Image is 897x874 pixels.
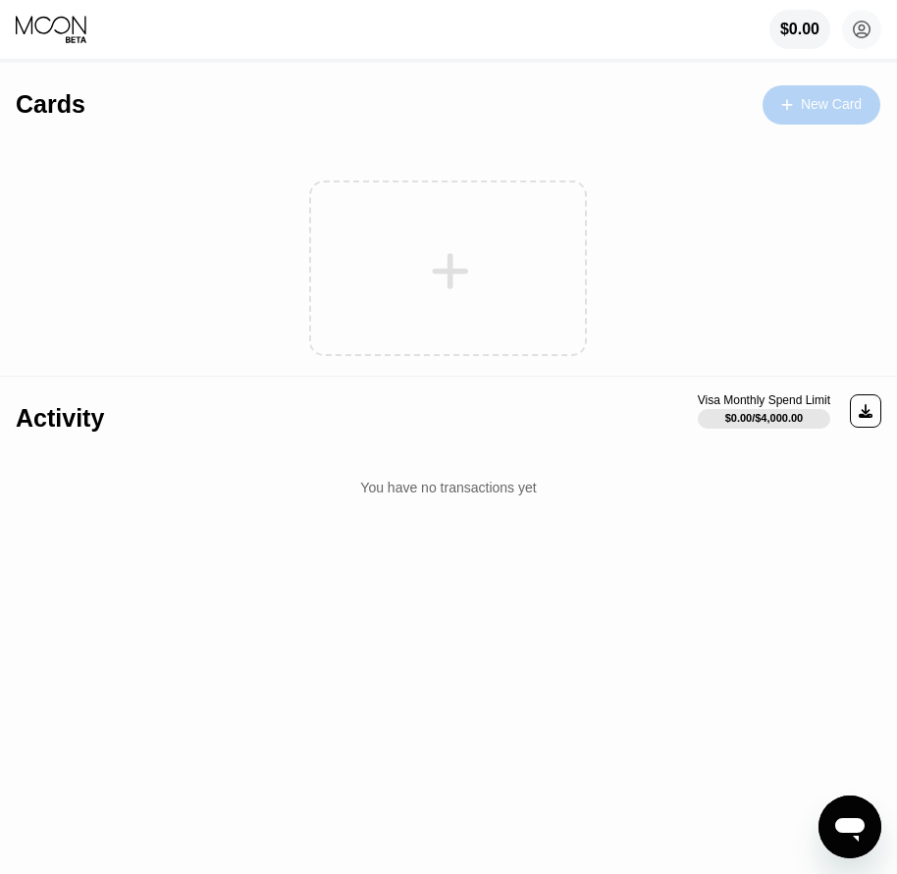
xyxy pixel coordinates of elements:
[698,393,830,407] div: Visa Monthly Spend Limit
[16,404,104,433] div: Activity
[16,460,881,515] div: You have no transactions yet
[780,21,819,38] div: $0.00
[769,10,830,49] div: $0.00
[818,796,881,858] iframe: Button to launch messaging window
[725,412,804,424] div: $0.00 / $4,000.00
[698,393,830,429] div: Visa Monthly Spend Limit$0.00/$4,000.00
[763,85,880,125] div: New Card
[16,90,85,119] div: Cards
[801,96,862,113] div: New Card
